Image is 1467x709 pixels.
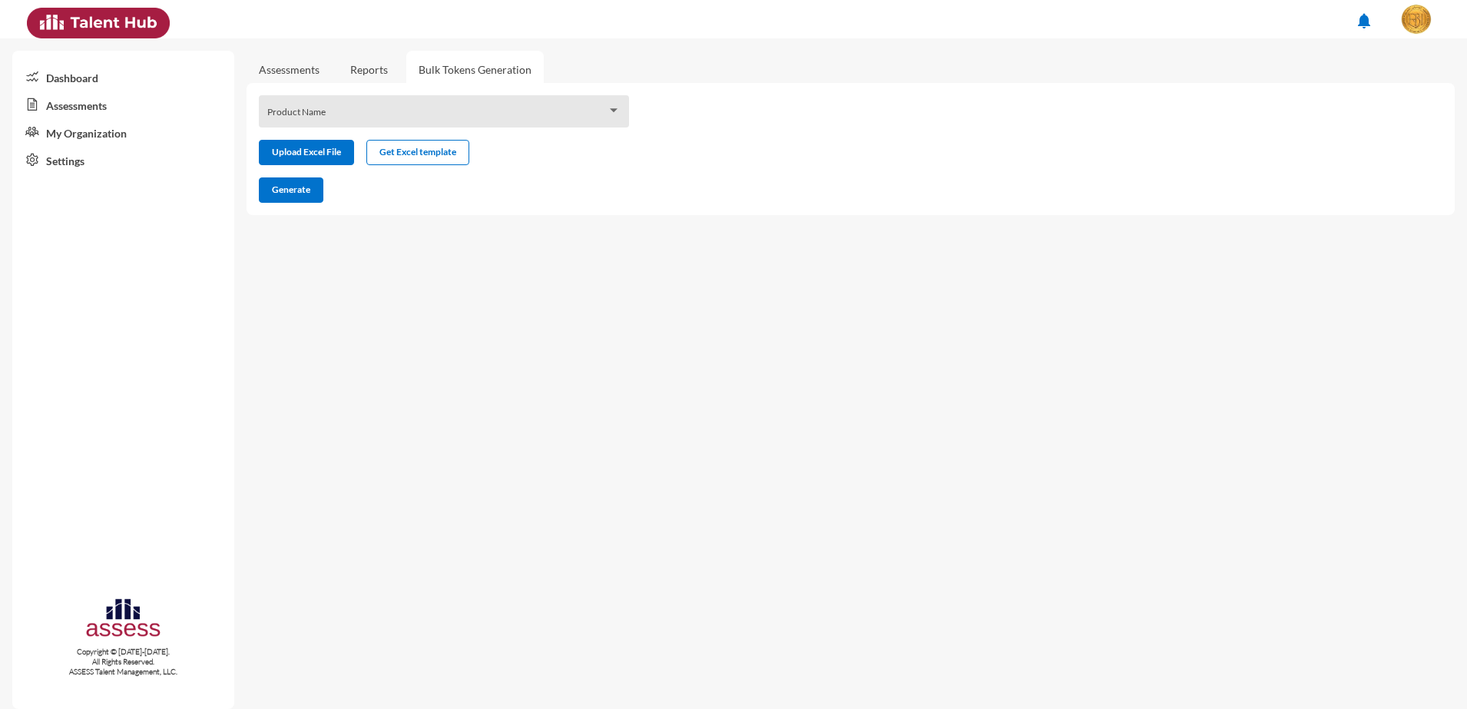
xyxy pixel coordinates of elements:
[259,140,354,165] button: Upload Excel File
[12,63,234,91] a: Dashboard
[12,91,234,118] a: Assessments
[84,596,162,644] img: assesscompany-logo.png
[1355,12,1373,30] mat-icon: notifications
[272,184,310,195] span: Generate
[12,647,234,677] p: Copyright © [DATE]-[DATE]. All Rights Reserved. ASSESS Talent Management, LLC.
[259,177,323,203] button: Generate
[12,146,234,174] a: Settings
[366,140,469,165] button: Get Excel template
[406,51,544,88] a: Bulk Tokens Generation
[259,63,320,76] a: Assessments
[379,146,456,157] span: Get Excel template
[12,118,234,146] a: My Organization
[338,51,400,88] a: Reports
[272,146,341,157] span: Upload Excel File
